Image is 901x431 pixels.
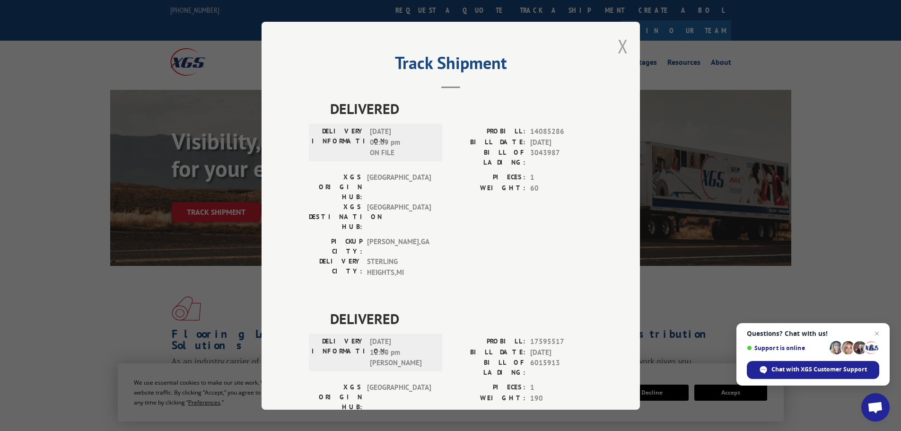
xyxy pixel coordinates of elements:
span: Support is online [747,344,826,352]
label: PIECES: [451,172,525,183]
span: [DATE] [530,347,593,358]
label: BILL OF LADING: [451,358,525,378]
span: 60 [530,183,593,194]
span: [DATE] [530,137,593,148]
span: [DATE] 12:00 pm [PERSON_NAME] [370,336,434,369]
span: [GEOGRAPHIC_DATA] [367,172,431,202]
span: 3043987 [530,148,593,167]
label: BILL OF LADING: [451,148,525,167]
label: BILL DATE: [451,137,525,148]
span: DELIVERED [330,98,593,119]
div: Open chat [861,393,890,422]
label: XGS ORIGIN HUB: [309,172,362,202]
span: [PERSON_NAME] , GA [367,237,431,256]
label: DELIVERY CITY: [309,256,362,278]
div: Chat with XGS Customer Support [747,361,879,379]
span: [DATE] 02:09 pm ON FILE [370,126,434,158]
label: PIECES: [451,382,525,393]
span: STERLING HEIGHTS , MI [367,256,431,278]
label: BILL DATE: [451,347,525,358]
label: DELIVERY INFORMATION: [312,336,365,369]
span: 6015913 [530,358,593,378]
label: WEIGHT: [451,183,525,194]
span: [GEOGRAPHIC_DATA] [367,382,431,412]
span: DELIVERED [330,308,593,329]
label: PROBILL: [451,126,525,137]
span: Close chat [871,328,883,339]
label: XGS DESTINATION HUB: [309,202,362,232]
span: 14085286 [530,126,593,137]
label: WEIGHT: [451,393,525,404]
span: [GEOGRAPHIC_DATA] [367,202,431,232]
label: DELIVERY INFORMATION: [312,126,365,158]
label: PROBILL: [451,336,525,347]
span: Chat with XGS Customer Support [771,365,867,374]
span: 190 [530,393,593,404]
span: 1 [530,382,593,393]
span: 17595517 [530,336,593,347]
h2: Track Shipment [309,56,593,74]
button: Close modal [618,34,628,59]
span: 1 [530,172,593,183]
label: XGS ORIGIN HUB: [309,382,362,412]
label: PICKUP CITY: [309,237,362,256]
span: Questions? Chat with us! [747,330,879,337]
